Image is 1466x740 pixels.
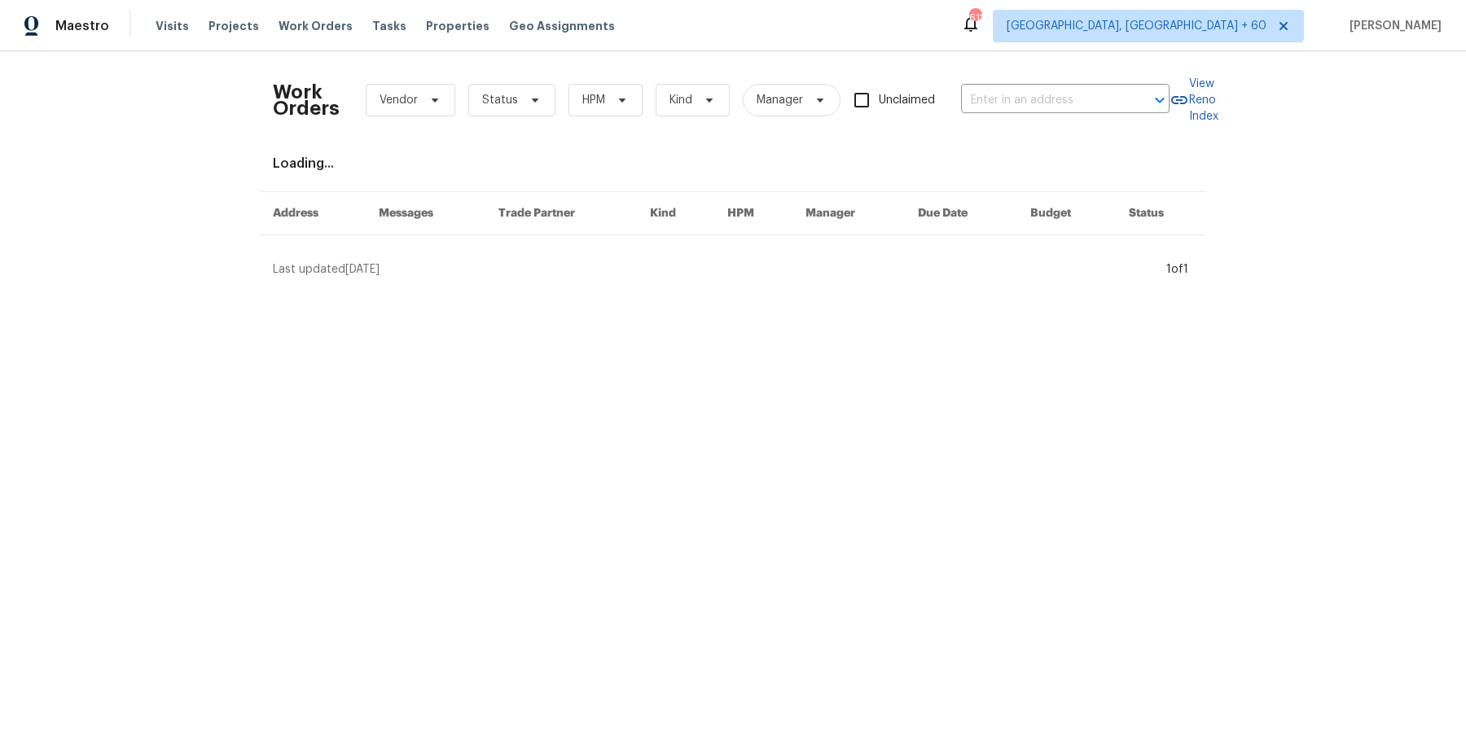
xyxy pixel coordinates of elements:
[1007,18,1266,34] span: [GEOGRAPHIC_DATA], [GEOGRAPHIC_DATA] + 60
[260,192,366,235] th: Address
[582,92,605,108] span: HPM
[273,84,340,116] h2: Work Orders
[1017,192,1116,235] th: Budget
[208,18,259,34] span: Projects
[961,88,1124,113] input: Enter in an address
[792,192,905,235] th: Manager
[279,18,353,34] span: Work Orders
[637,192,714,235] th: Kind
[969,10,981,26] div: 612
[345,264,380,275] span: [DATE]
[273,261,1161,278] div: Last updated
[273,155,1193,172] div: Loading...
[1343,18,1442,34] span: [PERSON_NAME]
[1116,192,1206,235] th: Status
[879,92,935,109] span: Unclaimed
[156,18,189,34] span: Visits
[1148,89,1171,112] button: Open
[485,192,638,235] th: Trade Partner
[55,18,109,34] span: Maestro
[1170,76,1218,125] a: View Reno Index
[426,18,489,34] span: Properties
[905,192,1017,235] th: Due Date
[372,20,406,32] span: Tasks
[366,192,485,235] th: Messages
[757,92,803,108] span: Manager
[669,92,692,108] span: Kind
[509,18,615,34] span: Geo Assignments
[380,92,418,108] span: Vendor
[714,192,792,235] th: HPM
[482,92,518,108] span: Status
[1166,261,1188,278] div: 1 of 1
